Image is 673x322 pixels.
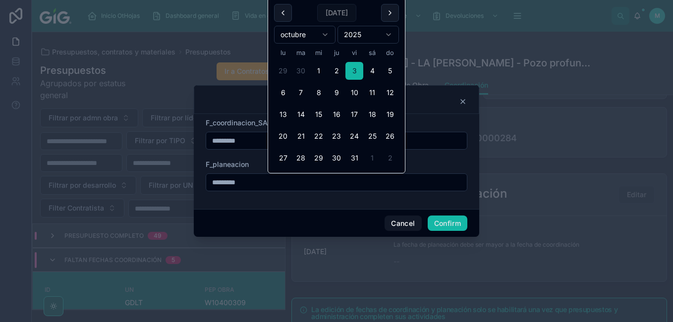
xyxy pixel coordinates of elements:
button: lunes, 20 de octubre de 2025 [274,127,292,145]
button: miércoles, 15 de octubre de 2025 [310,106,328,123]
button: jueves, 9 de octubre de 2025 [328,84,345,102]
button: martes, 14 de octubre de 2025 [292,106,310,123]
button: viernes, 24 de octubre de 2025 [345,127,363,145]
button: martes, 7 de octubre de 2025 [292,84,310,102]
button: sábado, 25 de octubre de 2025 [363,127,381,145]
span: F_planeacion [206,160,249,168]
button: sábado, 18 de octubre de 2025 [363,106,381,123]
button: miércoles, 29 de octubre de 2025 [310,149,328,167]
button: jueves, 16 de octubre de 2025 [328,106,345,123]
button: sábado, 11 de octubre de 2025 [363,84,381,102]
button: domingo, 5 de octubre de 2025 [381,62,399,80]
th: miércoles [310,48,328,58]
span: F_coordinacion_SAP [206,118,272,127]
button: viernes, 31 de octubre de 2025 [345,149,363,167]
th: domingo [381,48,399,58]
button: jueves, 30 de octubre de 2025 [328,149,345,167]
th: sábado [363,48,381,58]
th: martes [292,48,310,58]
button: lunes, 27 de octubre de 2025 [274,149,292,167]
th: lunes [274,48,292,58]
button: domingo, 2 de noviembre de 2025 [381,149,399,167]
button: jueves, 2 de octubre de 2025 [328,62,345,80]
button: martes, 28 de octubre de 2025 [292,149,310,167]
th: jueves [328,48,345,58]
button: domingo, 19 de octubre de 2025 [381,106,399,123]
button: viernes, 10 de octubre de 2025 [345,84,363,102]
button: Confirm [428,215,467,231]
button: domingo, 26 de octubre de 2025 [381,127,399,145]
button: martes, 21 de octubre de 2025 [292,127,310,145]
button: sábado, 4 de octubre de 2025 [363,62,381,80]
button: lunes, 6 de octubre de 2025 [274,84,292,102]
button: Today, viernes, 3 de octubre de 2025, selected [345,62,363,80]
button: miércoles, 1 de octubre de 2025 [310,62,328,80]
button: sábado, 1 de noviembre de 2025 [363,149,381,167]
table: octubre 2025 [274,48,399,167]
button: miércoles, 8 de octubre de 2025 [310,84,328,102]
button: miércoles, 22 de octubre de 2025 [310,127,328,145]
button: viernes, 17 de octubre de 2025 [345,106,363,123]
button: lunes, 29 de septiembre de 2025 [274,62,292,80]
button: jueves, 23 de octubre de 2025 [328,127,345,145]
button: lunes, 13 de octubre de 2025 [274,106,292,123]
th: viernes [345,48,363,58]
button: Cancel [385,215,421,231]
button: martes, 30 de septiembre de 2025 [292,62,310,80]
button: domingo, 12 de octubre de 2025 [381,84,399,102]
